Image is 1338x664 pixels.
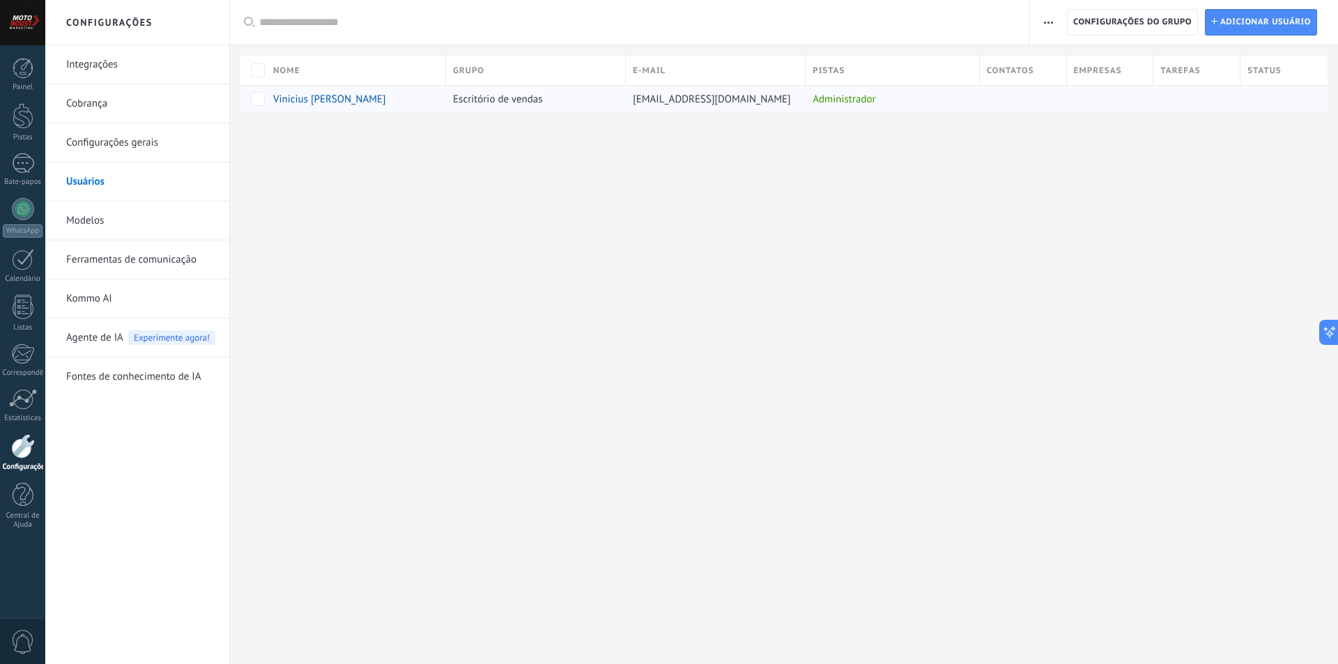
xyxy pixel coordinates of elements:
font: Empresas [1074,65,1122,76]
span: Vinicius Eduardo Lucato [273,93,386,106]
button: Mais [1038,9,1059,36]
a: Agente de IAExperimente agora! [66,318,215,357]
a: Configurações gerais [66,123,215,162]
li: Configurações gerais [45,123,229,162]
li: Fontes de conhecimento de IA [45,357,229,396]
li: Cobrança [45,84,229,123]
a: Integrações [66,45,215,84]
font: Agente de IA [66,331,123,344]
a: Adicionar usuário [1205,9,1317,36]
a: Kommo AI [66,279,215,318]
button: Configurações do grupo [1067,9,1198,36]
font: Listas [13,323,32,332]
a: Cobrança [66,84,215,123]
font: Contatos [987,65,1034,76]
font: Pistas [13,132,33,142]
font: Estatísticas [4,413,41,423]
div: Escritório de vendas [446,86,619,112]
font: E-mail [633,65,666,76]
font: Configurações gerais [66,136,158,149]
font: Configurações [3,462,49,472]
font: Usuários [66,175,105,188]
font: Configurações [66,16,153,29]
a: Ferramentas de comunicação [66,240,215,279]
li: Integrações [45,45,229,84]
font: Bate-papos [4,177,41,187]
font: Correspondência [3,368,57,378]
font: Calendário [5,274,40,284]
font: Tarefas [1160,65,1200,76]
li: Modelos [45,201,229,240]
font: Cobrança [66,97,107,110]
font: Integrações [66,58,118,71]
font: Status [1247,65,1282,76]
li: Ferramentas de comunicação [45,240,229,279]
font: Pistas [813,65,845,76]
font: Central de Ajuda [6,511,39,530]
font: Escritório de vendas [453,93,543,106]
font: Nome [273,65,300,76]
font: WhatsApp [6,226,39,236]
font: Ferramentas de comunicação [66,253,197,266]
li: Kommo AI [45,279,229,318]
a: Usuários [66,162,215,201]
font: Kommo AI [66,292,112,305]
font: Configurações do grupo [1073,17,1192,27]
li: Usuários [45,162,229,201]
font: Grupo [453,65,484,76]
font: Experimente agora! [134,332,210,343]
font: Fontes de conhecimento de IA [66,370,201,383]
li: Agente de IA [45,318,229,357]
a: Modelos [66,201,215,240]
font: [EMAIL_ADDRESS][DOMAIN_NAME] [633,93,791,106]
font: Modelos [66,214,104,227]
font: Adicionar usuário [1220,17,1311,27]
font: Vinicius [PERSON_NAME] [273,93,386,106]
font: Painel [13,82,33,92]
font: Administrador [813,93,875,106]
a: Fontes de conhecimento de IA [66,357,215,396]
